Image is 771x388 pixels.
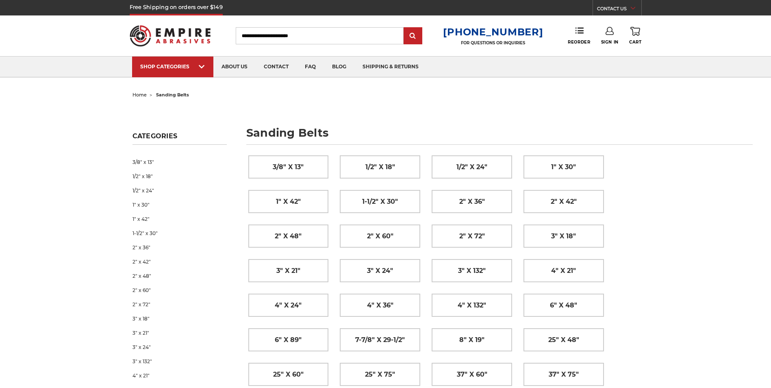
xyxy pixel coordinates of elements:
h1: sanding belts [246,127,753,145]
a: Cart [629,27,641,45]
a: 25" x 60" [249,363,328,386]
span: 2" x 48" [275,229,302,243]
a: 2" x 72" [432,225,512,247]
a: 3/8" x 13" [132,155,227,169]
span: 4" x 36" [367,299,393,312]
a: 3" x 132" [132,354,227,368]
a: home [132,92,147,98]
a: 2" x 48" [249,225,328,247]
span: 2" x 42" [551,195,577,209]
a: 4" x 132" [432,294,512,316]
span: sanding belts [156,92,189,98]
a: faq [297,57,324,77]
a: 1" x 42" [132,212,227,226]
span: 2" x 72" [459,229,485,243]
span: 3" x 21" [276,264,300,278]
a: 1" x 30" [132,198,227,212]
span: 37" x 75" [549,368,579,381]
a: 4" x 24" [249,294,328,316]
a: CONTACT US [597,4,641,15]
a: 2" x 60" [340,225,420,247]
a: contact [256,57,297,77]
span: 25" x 75" [365,368,395,381]
span: 6" x 48" [550,299,577,312]
span: 25" x 48" [548,333,579,347]
a: 1" x 42" [249,190,328,213]
a: 4" x 21" [132,368,227,383]
span: 7-7/8" x 29-1/2" [355,333,405,347]
span: 25" x 60" [273,368,304,381]
a: 2" x 60" [132,283,227,297]
a: 2" x 48" [132,269,227,283]
a: 4" x 36" [340,294,420,316]
a: 3" x 21" [132,326,227,340]
a: 2" x 36" [432,190,512,213]
a: 1-1/2" x 30" [340,190,420,213]
span: 3/8" x 13" [273,160,304,174]
a: 3" x 18" [524,225,604,247]
a: 1/2" x 24" [432,156,512,178]
h5: Categories [132,132,227,145]
span: 1" x 30" [551,160,576,174]
span: 4" x 21" [551,264,576,278]
a: 2" x 42" [524,190,604,213]
a: [PHONE_NUMBER] [443,26,543,38]
a: 3" x 24" [132,340,227,354]
span: 37" x 60" [457,368,487,381]
span: 2" x 60" [367,229,393,243]
a: 1-1/2" x 30" [132,226,227,240]
a: 1/2" x 24" [132,183,227,198]
span: 3" x 24" [367,264,393,278]
input: Submit [405,28,421,44]
span: 1-1/2" x 30" [362,195,398,209]
a: 2" x 36" [132,240,227,255]
a: 4" x 21" [524,259,604,282]
a: 3" x 132" [432,259,512,282]
a: 8" x 19" [432,329,512,351]
span: 8" x 19" [459,333,484,347]
a: Reorder [568,27,590,44]
span: 2" x 36" [459,195,485,209]
a: blog [324,57,354,77]
span: 1/2" x 18" [365,160,395,174]
a: 37" x 60" [432,363,512,386]
span: 1/2" x 24" [456,160,487,174]
a: 1/2" x 18" [132,169,227,183]
span: 3" x 18" [551,229,576,243]
div: SHOP CATEGORIES [140,63,205,70]
span: 6" x 89" [275,333,302,347]
span: 3" x 132" [458,264,486,278]
a: 25" x 48" [524,329,604,351]
span: 1" x 42" [276,195,301,209]
a: 7-7/8" x 29-1/2" [340,329,420,351]
p: FOR QUESTIONS OR INQUIRIES [443,40,543,46]
a: about us [213,57,256,77]
a: 37" x 75" [524,363,604,386]
span: Cart [629,39,641,45]
a: 2" x 42" [132,255,227,269]
a: 3" x 24" [340,259,420,282]
span: 4" x 24" [275,299,302,312]
a: 3" x 21" [249,259,328,282]
a: 1/2" x 18" [340,156,420,178]
a: 25" x 75" [340,363,420,386]
img: Empire Abrasives [130,20,211,52]
a: 3" x 18" [132,312,227,326]
a: 6" x 48" [524,294,604,316]
a: 2" x 72" [132,297,227,312]
span: Reorder [568,39,590,45]
span: 4" x 132" [458,299,486,312]
a: 6" x 89" [249,329,328,351]
a: 3/8" x 13" [249,156,328,178]
a: 1" x 30" [524,156,604,178]
a: shipping & returns [354,57,427,77]
span: Sign In [601,39,619,45]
